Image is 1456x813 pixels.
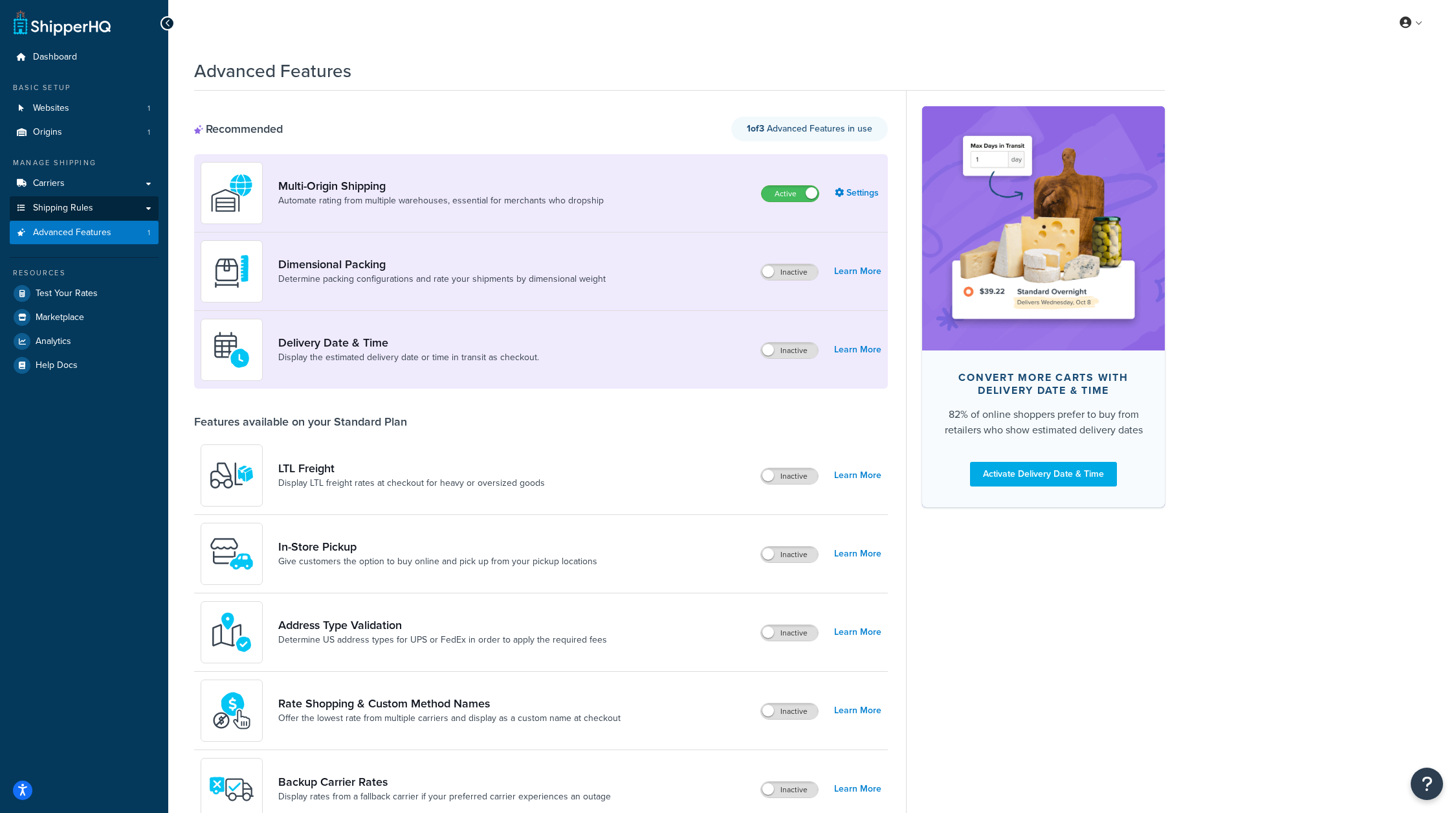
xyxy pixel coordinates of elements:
span: Shipping Rules [33,203,93,214]
a: Delivery Date & Time [278,336,539,350]
label: Inactive [761,625,818,641]
img: WatD5o0RtDAAAAAElFTkSuQmCC [209,170,254,216]
label: Inactive [761,547,818,562]
a: Offer the lowest rate from multiple carriers and display as a custom name at checkout [278,712,621,725]
a: Advanced Features1 [10,221,159,245]
img: gfkeb5ejjkALwAAAABJRU5ErkJggg== [209,327,254,372]
img: feature-image-ddt-36eae7f7280da8017bfb280eaccd9c446f90b1fe08728e4019434db127062ab4.png [942,126,1145,330]
a: Learn More [834,341,881,359]
a: Learn More [834,545,881,563]
li: Websites [10,97,159,120]
label: Inactive [761,264,818,280]
img: icon-duo-feat-backup-carrier-4420b188.png [209,766,254,812]
a: Backup Carrier Rates [278,775,611,789]
a: Learn More [834,623,881,641]
label: Inactive [761,468,818,484]
label: Inactive [761,782,818,797]
a: Carriers [10,172,159,196]
a: Websites1 [10,97,159,120]
a: In-Store Pickup [278,540,597,554]
span: Carriers [33,178,65,189]
a: Learn More [834,780,881,798]
div: Basic Setup [10,82,159,93]
a: Display LTL freight rates at checkout for heavy or oversized goods [278,477,545,490]
span: Advanced Features [33,227,111,238]
label: Active [762,186,819,201]
a: Learn More [834,262,881,281]
img: wfgcfpwTIucLEAAAAASUVORK5CYII= [209,531,254,577]
a: Origins1 [10,120,159,144]
strong: 1 of 3 [747,122,764,135]
img: icon-duo-feat-rate-shopping-ecdd8bed.png [209,688,254,733]
a: Display the estimated delivery date or time in transit as checkout. [278,351,539,364]
a: Shipping Rules [10,196,159,220]
li: Advanced Features [10,221,159,245]
span: Origins [33,127,62,138]
span: Dashboard [33,52,77,63]
span: 1 [148,127,150,138]
a: Address Type Validation [278,618,607,632]
a: Multi-Origin Shipping [278,179,604,193]
a: Test Your Rates [10,282,159,305]
li: Origins [10,120,159,144]
div: Recommended [194,122,283,136]
div: Features available on your Standard Plan [194,415,407,429]
div: Resources [10,268,159,279]
a: Dashboard [10,45,159,69]
span: Test Your Rates [36,288,98,299]
label: Inactive [761,343,818,358]
div: 82% of online shoppers prefer to buy from retailers who show estimated delivery dates [943,407,1144,438]
a: Dimensional Packing [278,257,606,271]
a: Automate rating from multiple warehouses, essential for merchants who dropship [278,194,604,207]
span: Marketplace [36,312,84,323]
button: Open Resource Center [1411,768,1443,800]
div: Manage Shipping [10,157,159,168]
a: Determine US address types for UPS or FedEx in order to apply the required fees [278,634,607,647]
span: 1 [148,103,150,114]
a: Determine packing configurations and rate your shipments by dimensional weight [278,273,606,286]
span: Websites [33,103,69,114]
span: Analytics [36,336,71,347]
label: Inactive [761,704,818,719]
span: Help Docs [36,360,78,371]
span: Advanced Features in use [747,122,872,135]
a: Learn More [834,466,881,485]
a: LTL Freight [278,461,545,475]
a: Activate Delivery Date & Time [970,462,1117,487]
img: kIG8fy0lQAAAABJRU5ErkJggg== [209,610,254,655]
a: Learn More [834,702,881,720]
h1: Advanced Features [194,58,351,84]
a: Give customers the option to buy online and pick up from your pickup locations [278,555,597,568]
div: Convert more carts with delivery date & time [943,371,1144,397]
img: DTVBYsAAAAAASUVORK5CYII= [209,249,254,294]
a: Help Docs [10,354,159,377]
a: Rate Shopping & Custom Method Names [278,696,621,711]
a: Settings [835,184,881,202]
img: y79ZsPf0fXUFUhFXDzUgf+ktZg5F2+ohG75+v3d2s1D9TjoU8PiyCIluIjV41seZevKCRuEjTPPOKHJsQcmKCXGdfprl3L4q7... [209,453,254,498]
span: 1 [148,227,150,238]
a: Marketplace [10,306,159,329]
a: Analytics [10,330,159,353]
a: Display rates from a fallback carrier if your preferred carrier experiences an outage [278,790,611,803]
